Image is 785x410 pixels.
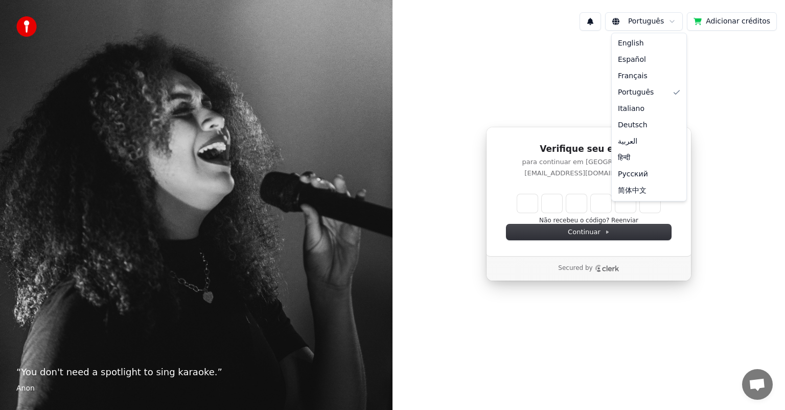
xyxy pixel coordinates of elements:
span: Español [618,55,646,65]
span: العربية [618,136,637,147]
span: Português [618,87,654,98]
input: Enter verification code [517,194,660,213]
span: Français [618,71,648,81]
span: हिन्दी [618,153,630,163]
span: 简体中文 [618,186,647,196]
span: Deutsch [618,120,648,130]
span: Русский [618,169,648,179]
span: Italiano [618,104,644,114]
span: English [618,38,644,49]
